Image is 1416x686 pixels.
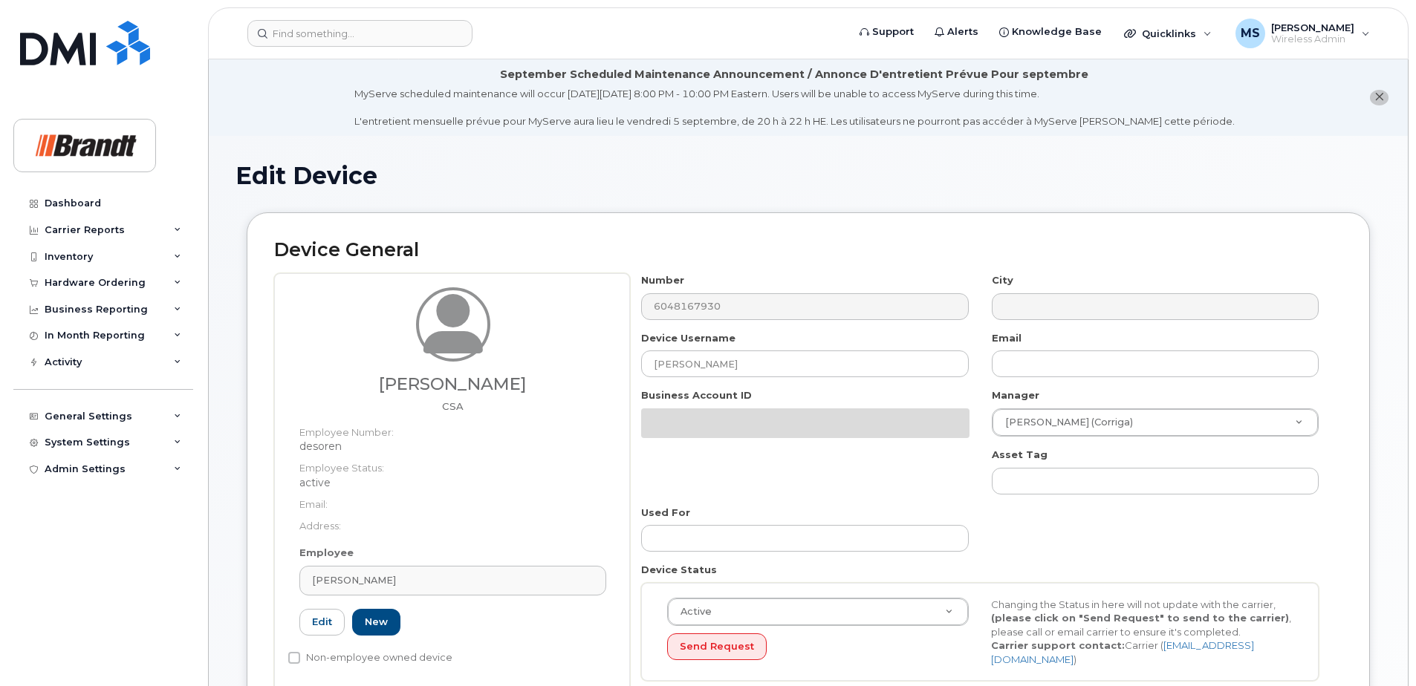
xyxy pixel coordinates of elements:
label: Employee [299,546,354,560]
strong: (please click on "Send Request" to send to the carrier) [991,612,1289,624]
span: Job title [442,400,464,412]
button: Send Request [667,633,767,661]
dt: Employee Status: [299,454,606,475]
button: close notification [1370,90,1389,105]
input: Non-employee owned device [288,652,300,664]
label: Email [992,331,1022,345]
a: [EMAIL_ADDRESS][DOMAIN_NAME] [991,639,1254,665]
strong: Carrier support contact: [991,639,1125,651]
dt: Address: [299,512,606,533]
label: City [992,273,1013,287]
h1: Edit Device [236,163,1381,189]
div: MyServe scheduled maintenance will occur [DATE][DATE] 8:00 PM - 10:00 PM Eastern. Users will be u... [354,87,1235,128]
div: September Scheduled Maintenance Announcement / Annonce D'entretient Prévue Pour septembre [500,67,1088,82]
h3: [PERSON_NAME] [299,375,606,393]
label: Used For [641,506,690,520]
label: Device Username [641,331,735,345]
dd: desoren [299,439,606,454]
a: [PERSON_NAME] (Corriga) [993,409,1318,436]
label: Asset Tag [992,448,1048,462]
a: [PERSON_NAME] [299,566,606,595]
a: Edit [299,609,345,636]
label: Device Status [641,563,717,577]
label: Non-employee owned device [288,649,452,667]
div: Changing the Status in here will not update with the carrier, , please call or email carrier to e... [980,598,1304,667]
label: Manager [992,388,1039,402]
h2: Device General [274,240,1342,261]
dt: Employee Number: [299,418,606,440]
span: [PERSON_NAME] [312,573,396,587]
span: [PERSON_NAME] (Corriga) [996,416,1133,429]
a: New [352,609,400,636]
dd: active [299,475,606,490]
a: Active [668,598,968,625]
label: Business Account ID [641,388,752,402]
span: Active [672,605,712,618]
label: Number [641,273,684,287]
dt: Email: [299,490,606,512]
